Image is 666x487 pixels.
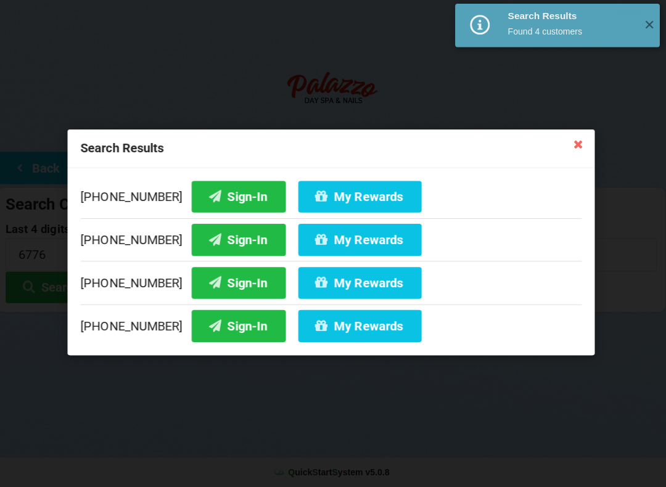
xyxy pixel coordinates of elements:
div: [PHONE_NUMBER] [84,182,582,219]
button: My Rewards [300,268,423,300]
button: My Rewards [300,182,423,214]
div: [PHONE_NUMBER] [84,305,582,343]
div: Search Results [509,12,635,25]
button: My Rewards [300,311,423,342]
div: [PHONE_NUMBER] [84,262,582,305]
button: Sign-In [194,268,288,300]
div: Search Results [71,131,595,170]
div: [PHONE_NUMBER] [84,219,582,263]
button: My Rewards [300,225,423,256]
button: Sign-In [194,182,288,214]
button: Sign-In [194,225,288,256]
div: Found 4 customers [509,28,635,40]
button: Sign-In [194,311,288,342]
